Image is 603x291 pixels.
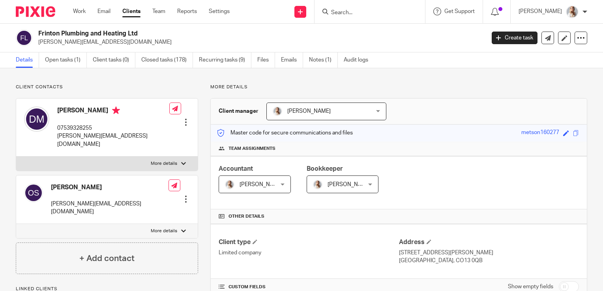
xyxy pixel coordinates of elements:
p: [STREET_ADDRESS][PERSON_NAME] [399,249,579,257]
a: Files [257,52,275,68]
a: Notes (1) [309,52,338,68]
i: Primary [112,106,120,114]
img: IMG_9968.jpg [566,6,579,18]
a: Settings [209,7,230,15]
span: [PERSON_NAME] [328,182,371,187]
img: svg%3E [16,30,32,46]
h2: Frinton Plumbing and Heating Ltd [38,30,391,38]
a: Create task [492,32,537,44]
h4: Address [399,238,579,246]
label: Show empty fields [508,283,553,291]
a: Email [97,7,110,15]
a: Reports [177,7,197,15]
p: 07539328255 [57,124,169,132]
span: [PERSON_NAME] [287,108,331,114]
p: [PERSON_NAME][EMAIL_ADDRESS][DOMAIN_NAME] [51,200,169,216]
img: svg%3E [24,106,49,132]
p: [PERSON_NAME] [519,7,562,15]
h3: Client manager [219,107,258,115]
span: [PERSON_NAME] [240,182,283,187]
a: Closed tasks (178) [141,52,193,68]
p: More details [210,84,587,90]
img: Pixie [16,6,55,17]
div: metson160277 [521,129,559,138]
img: IMG_9968.jpg [225,180,234,189]
a: Details [16,52,39,68]
p: [PERSON_NAME][EMAIL_ADDRESS][DOMAIN_NAME] [57,132,169,148]
a: Team [152,7,165,15]
span: Get Support [444,9,475,14]
span: Other details [228,213,264,220]
span: Accountant [219,166,253,172]
a: Emails [281,52,303,68]
a: Audit logs [344,52,374,68]
a: Recurring tasks (9) [199,52,251,68]
h4: [PERSON_NAME] [57,106,169,116]
p: [GEOGRAPHIC_DATA], CO13 0QB [399,257,579,265]
h4: + Add contact [79,252,135,265]
p: More details [151,160,177,167]
a: Open tasks (1) [45,52,87,68]
h4: Client type [219,238,399,246]
p: Client contacts [16,84,198,90]
p: Limited company [219,249,399,257]
img: IMG_9968.jpg [273,106,282,116]
p: [PERSON_NAME][EMAIL_ADDRESS][DOMAIN_NAME] [38,38,480,46]
span: Team assignments [228,145,275,152]
a: Work [73,7,86,15]
p: More details [151,228,177,234]
span: Bookkeeper [307,166,343,172]
a: Clients [122,7,140,15]
h4: [PERSON_NAME] [51,183,169,192]
img: svg%3E [24,183,43,202]
p: Master code for secure communications and files [217,129,353,137]
img: IMG_9968.jpg [313,180,322,189]
h4: CUSTOM FIELDS [219,284,399,290]
a: Client tasks (0) [93,52,135,68]
input: Search [330,9,401,17]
